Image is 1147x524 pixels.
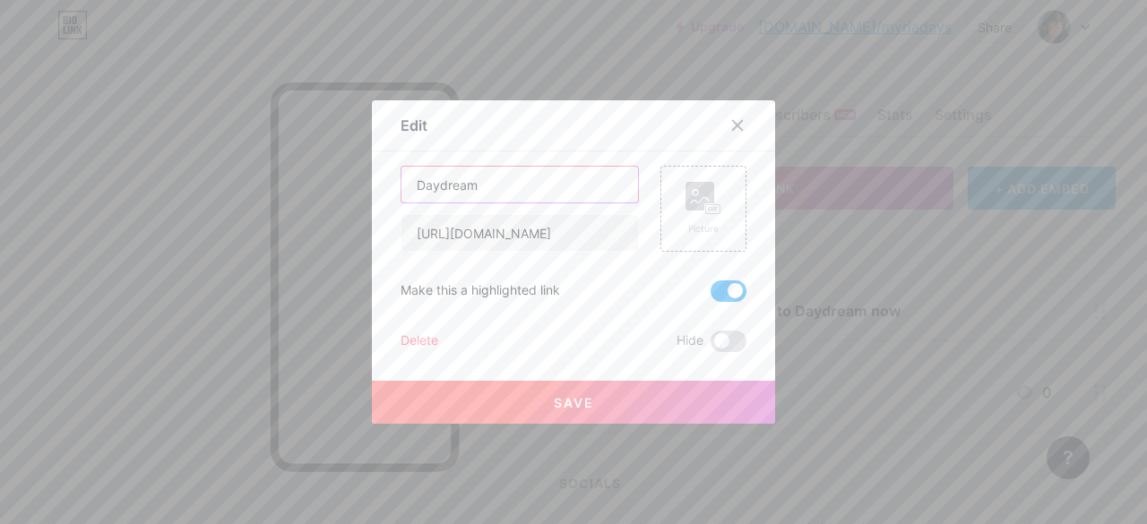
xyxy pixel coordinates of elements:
div: Delete [401,331,438,352]
div: Edit [401,115,427,136]
input: URL [401,215,638,251]
span: Save [554,395,594,410]
div: Make this a highlighted link [401,280,560,302]
div: Picture [686,222,721,236]
button: Save [372,381,775,424]
span: Hide [677,331,703,352]
input: Title [401,167,638,202]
